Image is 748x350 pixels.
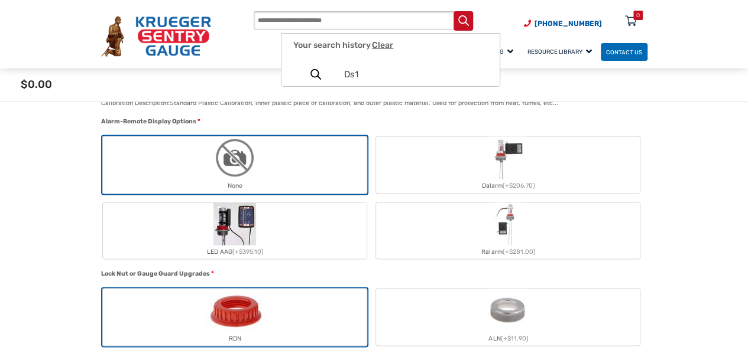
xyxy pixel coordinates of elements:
label: LED AAG [103,202,367,259]
div: Ralarm [376,245,640,259]
div: Dalarm [376,179,640,193]
label: Ralarm [376,202,640,259]
span: Lock Nut or Gauge Guard Upgrades [101,270,210,277]
div: ALN [376,331,640,345]
span: Your search history [293,40,393,50]
label: ALN [376,289,640,345]
abbr: required [211,269,214,279]
span: Resource Library [527,48,592,55]
a: Ds1 [281,63,500,86]
span: (+$11.90) [500,334,528,342]
abbr: required [197,117,200,126]
label: Dalarm [376,136,640,193]
img: Krueger Sentry Gauge [101,16,211,57]
label: None [103,136,367,193]
a: Phone Number (920) 434-8860 [524,18,602,29]
div: LED AAG [103,245,367,259]
span: Contact Us [606,48,642,55]
span: Ds1 [344,70,488,80]
label: RDN [103,289,367,345]
div: RDN [103,331,367,345]
span: Clear [372,41,393,50]
span: (+$395.10) [232,248,264,256]
span: [PHONE_NUMBER] [535,19,602,28]
span: (+$281.00) [502,248,535,256]
div: None [103,179,367,193]
span: (+$206.70) [503,182,535,189]
span: Alarm-Remote Display Options [101,117,196,125]
span: $0.00 [21,78,52,91]
a: Resource Library [522,41,601,62]
a: Contact Us [601,43,647,61]
div: 0 [636,11,640,20]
